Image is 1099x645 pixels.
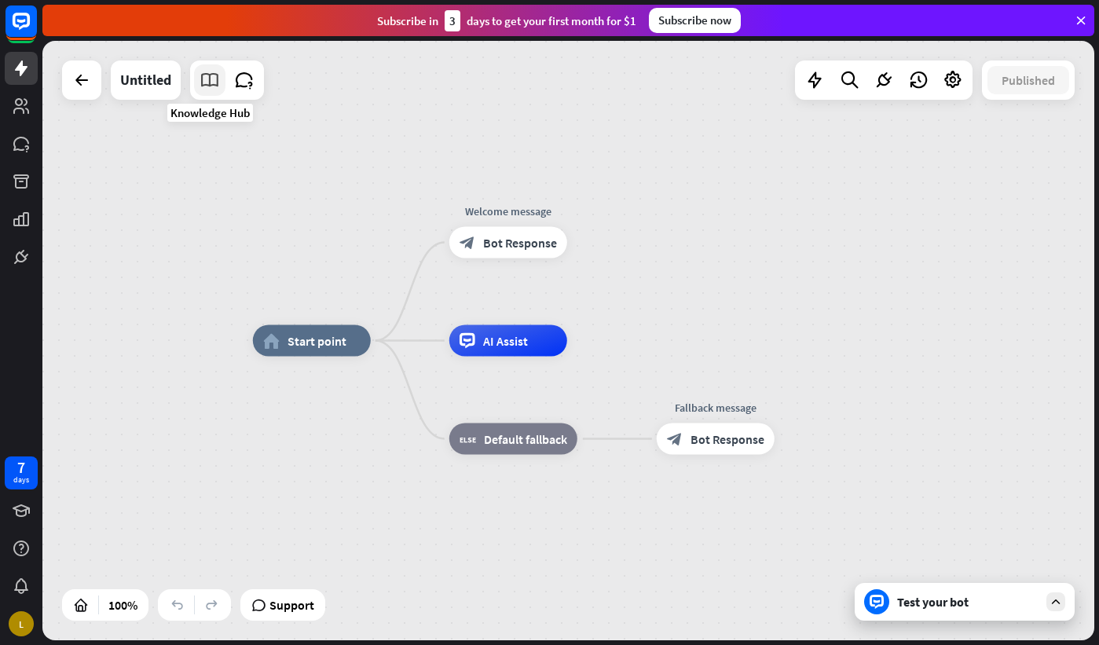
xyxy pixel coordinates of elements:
[691,431,764,447] span: Bot Response
[645,400,786,416] div: Fallback message
[483,333,528,349] span: AI Assist
[288,333,346,349] span: Start point
[13,6,60,53] button: Open LiveChat chat widget
[120,60,171,100] div: Untitled
[667,431,683,447] i: block_bot_response
[438,203,579,219] div: Welcome message
[13,475,29,486] div: days
[445,10,460,31] div: 3
[5,456,38,489] a: 7 days
[460,235,475,251] i: block_bot_response
[377,10,636,31] div: Subscribe in days to get your first month for $1
[483,235,557,251] span: Bot Response
[17,460,25,475] div: 7
[484,431,567,447] span: Default fallback
[649,8,741,33] div: Subscribe now
[263,333,280,349] i: home_2
[897,594,1039,610] div: Test your bot
[987,66,1069,94] button: Published
[104,592,142,618] div: 100%
[9,611,34,636] div: L
[460,431,476,447] i: block_fallback
[269,592,314,618] span: Support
